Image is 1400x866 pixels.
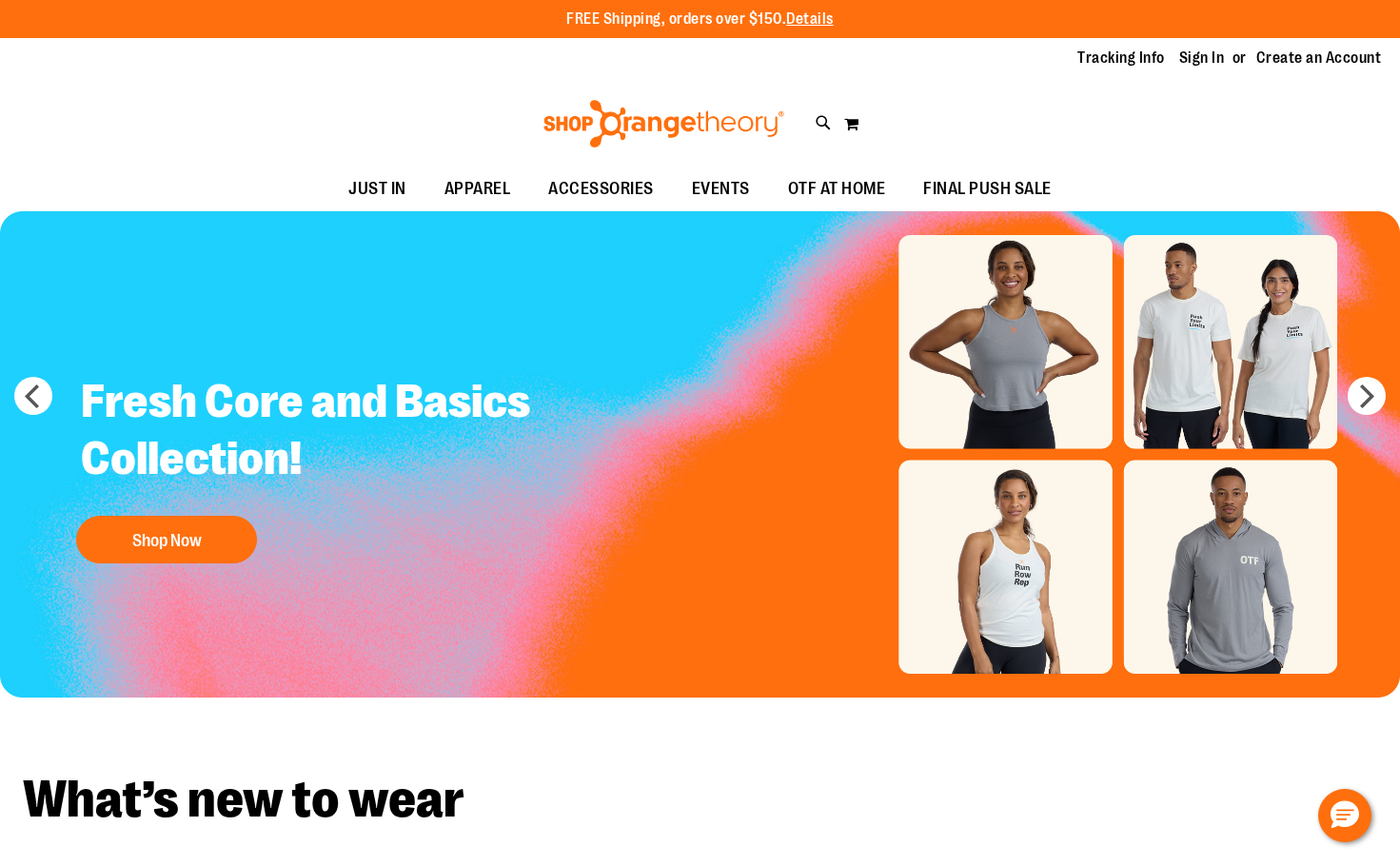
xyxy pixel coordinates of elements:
[692,167,750,210] span: EVENTS
[23,774,1377,826] h2: What’s new to wear
[67,359,557,573] a: Fresh Core and Basics Collection! Shop Now
[548,167,654,210] span: ACCESSORIES
[1077,48,1165,69] a: Tracking Info
[1179,48,1225,69] a: Sign In
[76,516,257,563] button: Shop Now
[329,167,425,211] a: JUST IN
[786,10,834,28] a: Details
[425,167,530,211] a: APPAREL
[923,167,1052,210] span: FINAL PUSH SALE
[1256,48,1382,69] a: Create an Account
[904,167,1071,211] a: FINAL PUSH SALE
[1348,377,1386,415] button: next
[673,167,769,211] a: EVENTS
[14,377,52,415] button: prev
[444,167,511,210] span: APPAREL
[67,359,557,506] h2: Fresh Core and Basics Collection!
[788,167,886,210] span: OTF AT HOME
[529,167,673,211] a: ACCESSORIES
[769,167,905,211] a: OTF AT HOME
[541,100,787,148] img: Shop Orangetheory
[566,9,834,30] p: FREE Shipping, orders over $150.
[1318,789,1371,842] button: Hello, have a question? Let’s chat.
[348,167,406,210] span: JUST IN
